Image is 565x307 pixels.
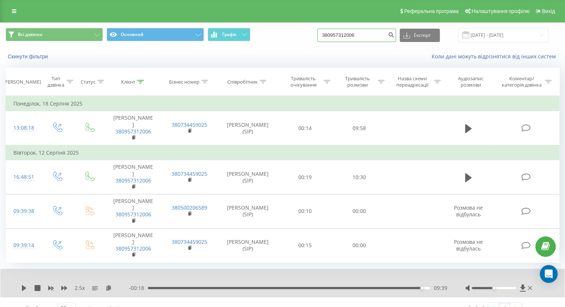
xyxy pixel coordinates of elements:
div: Accessibility label [492,287,495,290]
td: [PERSON_NAME] (SIP) [218,194,278,229]
a: 380957312006 [116,211,151,218]
span: Розмова не відбулась [454,238,483,252]
div: Назва схеми переадресації [393,75,432,88]
span: Всі дзвінки [18,32,42,38]
div: Коментар/категорія дзвінка [500,75,543,88]
button: Графік [208,28,250,41]
button: Скинути фільтри [6,53,52,60]
span: Розмова не відбулась [454,204,483,218]
span: 09:39 [434,284,447,292]
div: Accessibility label [420,287,423,290]
div: 09:39:14 [13,238,33,253]
div: Тип дзвінка [47,75,64,88]
div: Тривалість очікування [285,75,322,88]
td: 10:30 [332,160,386,194]
a: Коли дані можуть відрізнятися вiд інших систем [432,53,559,60]
td: [PERSON_NAME] [105,228,161,262]
div: 09:39:38 [13,204,33,219]
td: Понеділок, 18 Серпня 2025 [6,96,559,111]
span: Вихід [542,8,555,14]
td: 09:58 [332,111,386,145]
td: 00:00 [332,228,386,262]
div: Статус [81,79,95,85]
td: 00:10 [278,194,332,229]
div: Клієнт [121,79,135,85]
a: 380500206589 [172,204,207,211]
td: [PERSON_NAME] (SIP) [218,228,278,262]
div: Тривалість розмови [339,75,376,88]
button: Всі дзвінки [6,28,103,41]
td: 00:19 [278,160,332,194]
td: [PERSON_NAME] [105,194,161,229]
div: [PERSON_NAME] [3,79,41,85]
span: 2.5 x [75,284,85,292]
span: Налаштування профілю [471,8,529,14]
td: [PERSON_NAME] (SIP) [218,160,278,194]
a: 380734459025 [172,121,207,128]
a: 380957312006 [116,177,151,184]
button: Основний [107,28,204,41]
button: Експорт [400,29,440,42]
td: Вівторок, 12 Серпня 2025 [6,145,559,160]
a: 380734459025 [172,170,207,177]
div: Аудіозапис розмови [449,75,493,88]
span: - 00:18 [129,284,148,292]
a: 380957312006 [116,245,151,252]
div: Співробітник [227,79,258,85]
td: 00:15 [278,228,332,262]
div: 16:48:51 [13,170,33,184]
td: [PERSON_NAME] (SIP) [218,111,278,145]
span: Графік [222,32,237,37]
td: [PERSON_NAME] [105,160,161,194]
input: Пошук за номером [317,29,396,42]
span: Реферальна програма [404,8,459,14]
td: 00:14 [278,111,332,145]
td: 00:00 [332,194,386,229]
div: 13:08:18 [13,121,33,135]
a: 380957312006 [116,128,151,135]
td: [PERSON_NAME] [105,111,161,145]
div: Open Intercom Messenger [540,265,558,283]
div: Бізнес номер [169,79,199,85]
a: 380734459025 [172,238,207,245]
